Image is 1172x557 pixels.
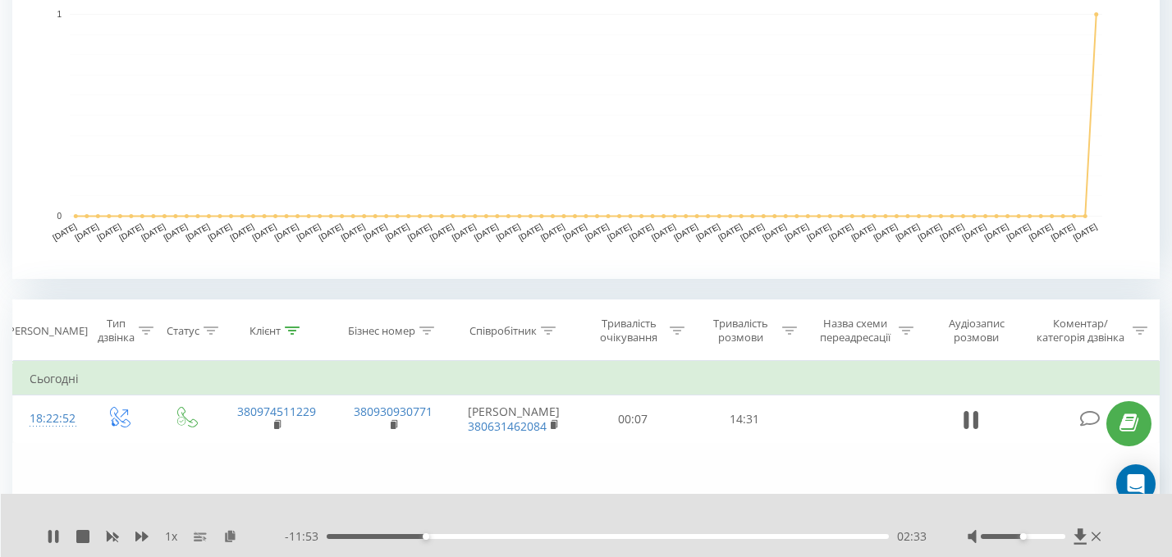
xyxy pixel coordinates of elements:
[167,324,199,338] div: Статус
[805,221,832,242] text: [DATE]
[577,395,689,443] td: 00:07
[716,221,744,242] text: [DATE]
[628,221,655,242] text: [DATE]
[165,528,177,545] span: 1 x
[816,317,895,345] div: Назва схеми переадресації
[95,221,122,242] text: [DATE]
[406,221,433,242] text: [DATE]
[1116,464,1156,504] div: Open Intercom Messenger
[584,221,611,242] text: [DATE]
[117,221,144,242] text: [DATE]
[761,221,788,242] text: [DATE]
[273,221,300,242] text: [DATE]
[694,221,721,242] text: [DATE]
[1028,221,1055,242] text: [DATE]
[1005,221,1032,242] text: [DATE]
[849,221,877,242] text: [DATE]
[495,221,522,242] text: [DATE]
[517,221,544,242] text: [DATE]
[872,221,899,242] text: [DATE]
[1050,221,1077,242] text: [DATE]
[51,221,78,242] text: [DATE]
[1019,533,1026,540] div: Accessibility label
[606,221,633,242] text: [DATE]
[473,221,500,242] text: [DATE]
[1032,317,1129,345] div: Коментар/категорія дзвінка
[932,317,1021,345] div: Аудіозапис розмови
[384,221,411,242] text: [DATE]
[983,221,1010,242] text: [DATE]
[162,221,189,242] text: [DATE]
[362,221,389,242] text: [DATE]
[285,528,327,545] span: - 11:53
[57,212,62,221] text: 0
[451,395,577,443] td: [PERSON_NAME]
[1072,221,1099,242] text: [DATE]
[469,324,537,338] div: Співробітник
[561,221,588,242] text: [DATE]
[237,404,316,419] a: 380974511229
[672,221,699,242] text: [DATE]
[739,221,766,242] text: [DATE]
[451,221,478,242] text: [DATE]
[961,221,988,242] text: [DATE]
[539,221,566,242] text: [DATE]
[250,324,281,338] div: Клієнт
[827,221,854,242] text: [DATE]
[783,221,810,242] text: [DATE]
[689,395,800,443] td: 14:31
[650,221,677,242] text: [DATE]
[184,221,211,242] text: [DATE]
[30,403,68,435] div: 18:22:52
[592,317,666,345] div: Тривалість очікування
[348,324,415,338] div: Бізнес номер
[228,221,255,242] text: [DATE]
[916,221,943,242] text: [DATE]
[206,221,233,242] text: [DATE]
[13,363,1160,395] td: Сьогодні
[251,221,278,242] text: [DATE]
[897,528,927,545] span: 02:33
[939,221,966,242] text: [DATE]
[468,418,547,434] a: 380631462084
[73,221,100,242] text: [DATE]
[428,221,456,242] text: [DATE]
[140,221,167,242] text: [DATE]
[295,221,323,242] text: [DATE]
[57,10,62,19] text: 1
[340,221,367,242] text: [DATE]
[423,533,429,540] div: Accessibility label
[354,404,433,419] a: 380930930771
[703,317,777,345] div: Тривалість розмови
[98,317,135,345] div: Тип дзвінка
[5,324,88,338] div: [PERSON_NAME]
[318,221,345,242] text: [DATE]
[894,221,921,242] text: [DATE]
